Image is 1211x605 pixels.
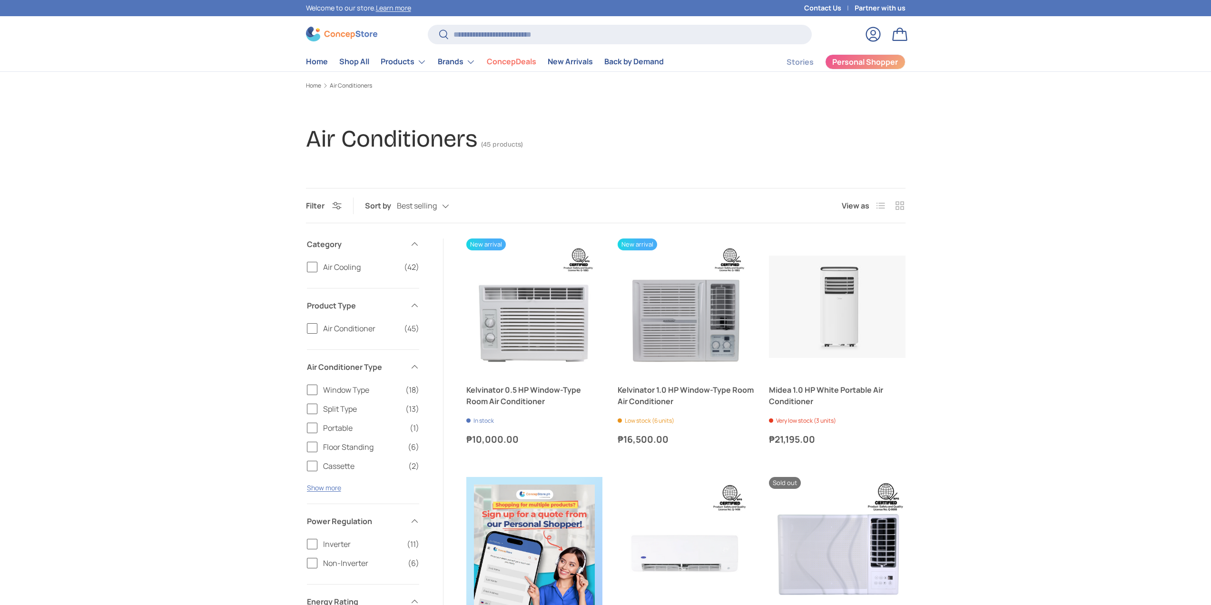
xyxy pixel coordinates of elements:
[307,288,419,323] summary: Product Type
[306,125,477,153] h1: Air Conditioners
[339,52,369,71] a: Shop All
[408,557,419,569] span: (6)
[323,538,401,550] span: Inverter
[307,361,404,373] span: Air Conditioner Type
[307,227,419,261] summary: Category
[306,83,321,89] a: Home
[405,384,419,396] span: (18)
[307,504,419,538] summary: Power Regulation
[438,52,475,71] a: Brands
[832,58,898,66] span: Personal Shopper
[381,52,426,71] a: Products
[466,238,506,250] span: New arrival
[405,403,419,415] span: (13)
[618,238,754,375] a: Kelvinator 1.0 HP Window-Type Room Air Conditioner
[769,477,801,489] span: Sold out
[432,52,481,71] summary: Brands
[306,27,377,41] img: ConcepStore
[825,54,906,69] a: Personal Shopper
[306,52,664,71] nav: Primary
[855,3,906,13] a: Partner with us
[330,83,372,89] a: Air Conditioners
[842,200,869,211] span: View as
[604,52,664,71] a: Back by Demand
[787,53,814,71] a: Stories
[548,52,593,71] a: New Arrivals
[365,200,397,211] label: Sort by
[481,140,523,149] span: (45 products)
[764,52,906,71] nav: Secondary
[323,261,398,273] span: Air Cooling
[323,441,402,453] span: Floor Standing
[306,52,328,71] a: Home
[306,3,411,13] p: Welcome to our store.
[323,422,404,434] span: Portable
[307,300,404,311] span: Product Type
[397,201,437,210] span: Best selling
[375,52,432,71] summary: Products
[408,460,419,472] span: (2)
[307,350,419,384] summary: Air Conditioner Type
[307,483,341,492] button: Show more
[306,200,325,211] span: Filter
[618,384,754,407] a: Kelvinator 1.0 HP Window-Type Room Air Conditioner
[804,3,855,13] a: Contact Us
[306,200,342,211] button: Filter
[487,52,536,71] a: ConcepDeals
[397,198,468,215] button: Best selling
[466,384,602,407] a: Kelvinator 0.5 HP Window-Type Room Air Conditioner
[466,238,602,375] a: Kelvinator 0.5 HP Window-Type Room Air Conditioner
[323,384,400,396] span: Window Type
[769,384,905,407] a: Midea 1.0 HP White Portable Air Conditioner
[376,3,411,12] a: Learn more
[306,81,906,90] nav: Breadcrumbs
[323,557,402,569] span: Non-Inverter
[618,238,657,250] span: New arrival
[404,323,419,334] span: (45)
[769,238,905,375] a: Midea 1.0 HP White Portable Air Conditioner
[307,238,404,250] span: Category
[407,538,419,550] span: (11)
[323,460,403,472] span: Cassette
[307,516,404,527] span: Power Regulation
[323,403,400,415] span: Split Type
[404,261,419,273] span: (42)
[410,422,419,434] span: (1)
[408,441,419,453] span: (6)
[323,323,398,334] span: Air Conditioner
